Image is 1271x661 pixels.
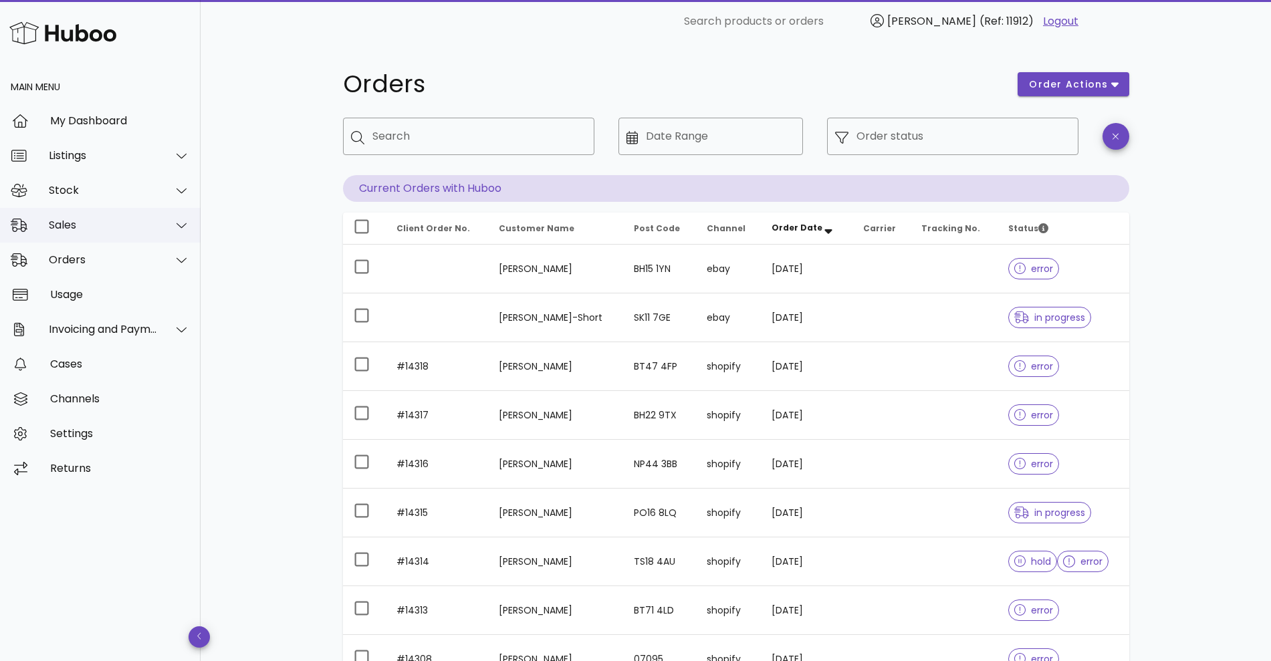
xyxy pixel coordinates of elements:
td: [PERSON_NAME] [488,489,623,537]
span: Tracking No. [921,223,980,234]
img: Huboo Logo [9,19,116,47]
td: [PERSON_NAME] [488,391,623,440]
div: Sales [49,219,158,231]
td: shopify [696,489,761,537]
td: ebay [696,245,761,293]
td: [PERSON_NAME] [488,342,623,391]
span: Status [1008,223,1048,234]
td: #14317 [386,391,488,440]
td: shopify [696,342,761,391]
td: [DATE] [761,391,852,440]
td: [PERSON_NAME]-Short [488,293,623,342]
td: #14313 [386,586,488,635]
td: ebay [696,293,761,342]
td: SK11 7GE [623,293,696,342]
th: Client Order No. [386,213,488,245]
th: Status [998,213,1129,245]
td: [PERSON_NAME] [488,586,623,635]
td: PO16 8LQ [623,489,696,537]
span: [PERSON_NAME] [887,13,976,29]
div: Settings [50,427,190,440]
span: error [1014,410,1054,420]
td: [DATE] [761,342,852,391]
span: Carrier [863,223,896,234]
th: Order Date: Sorted descending. Activate to remove sorting. [761,213,852,245]
span: Client Order No. [396,223,470,234]
span: error [1014,362,1054,371]
td: BT47 4FP [623,342,696,391]
div: Usage [50,288,190,301]
td: [DATE] [761,440,852,489]
span: Customer Name [499,223,574,234]
div: Returns [50,462,190,475]
td: #14318 [386,342,488,391]
td: [DATE] [761,537,852,586]
td: [DATE] [761,293,852,342]
td: NP44 3BB [623,440,696,489]
div: Cases [50,358,190,370]
td: shopify [696,537,761,586]
div: Channels [50,392,190,405]
td: [DATE] [761,489,852,537]
div: Listings [49,149,158,162]
td: BH15 1YN [623,245,696,293]
a: Logout [1043,13,1078,29]
td: #14315 [386,489,488,537]
p: Current Orders with Huboo [343,175,1129,202]
span: (Ref: 11912) [979,13,1034,29]
th: Customer Name [488,213,623,245]
td: [PERSON_NAME] [488,537,623,586]
th: Post Code [623,213,696,245]
td: [PERSON_NAME] [488,245,623,293]
span: order actions [1028,78,1109,92]
th: Tracking No. [911,213,998,245]
td: BH22 9TX [623,391,696,440]
td: shopify [696,440,761,489]
td: [DATE] [761,245,852,293]
span: in progress [1014,313,1085,322]
td: shopify [696,586,761,635]
span: error [1014,606,1054,615]
td: TS18 4AU [623,537,696,586]
div: Orders [49,253,158,266]
th: Channel [696,213,761,245]
div: My Dashboard [50,114,190,127]
td: [DATE] [761,586,852,635]
td: #14316 [386,440,488,489]
span: Post Code [634,223,680,234]
h1: Orders [343,72,1002,96]
td: [PERSON_NAME] [488,440,623,489]
span: error [1014,459,1054,469]
span: in progress [1014,508,1085,517]
div: Invoicing and Payments [49,323,158,336]
button: order actions [1018,72,1129,96]
span: hold [1014,557,1052,566]
span: Channel [707,223,745,234]
td: BT71 4LD [623,586,696,635]
span: error [1063,557,1103,566]
td: shopify [696,391,761,440]
td: #14314 [386,537,488,586]
span: error [1014,264,1054,273]
div: Stock [49,184,158,196]
span: Order Date [772,222,822,233]
th: Carrier [852,213,911,245]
